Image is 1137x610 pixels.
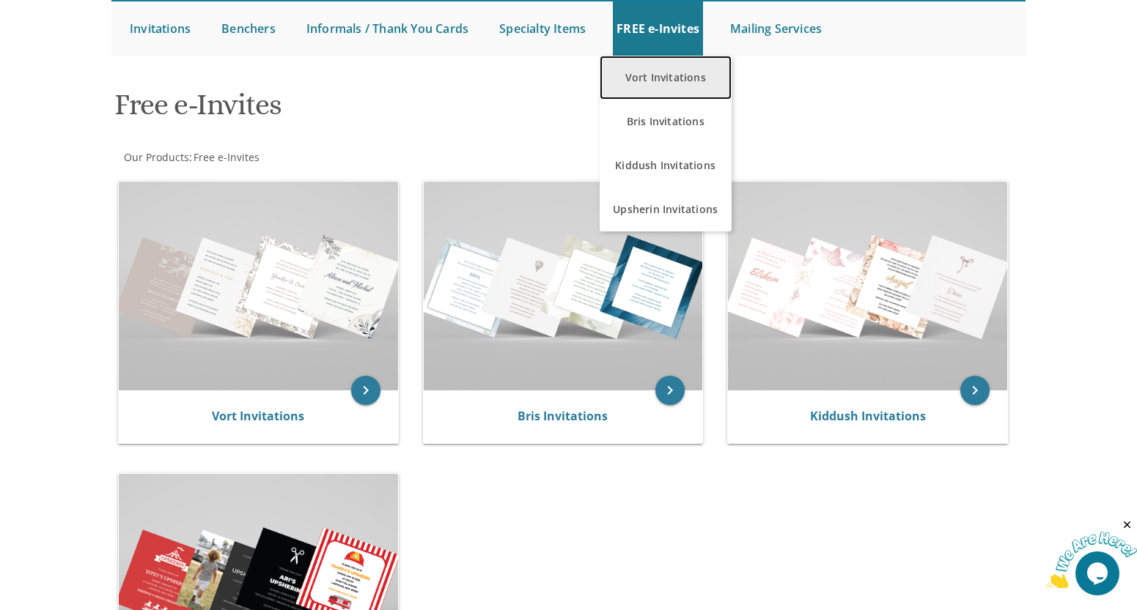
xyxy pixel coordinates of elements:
img: Kiddush Invitations [728,182,1007,390]
iframe: chat widget [1046,518,1137,588]
img: Vort Invitations [119,182,398,390]
a: Informals / Thank You Cards [303,1,472,56]
a: Bris Invitations [518,408,608,424]
a: Vort Invitations [212,408,304,424]
div: : [111,150,569,165]
span: Free e-Invites [194,150,260,164]
a: Upsherin Invitations [600,187,732,231]
a: keyboard_arrow_right [655,376,685,405]
a: Free e-Invites [192,150,260,164]
a: Specialty Items [496,1,589,56]
a: FREE e-Invites [613,1,703,56]
a: Vort Invitations [600,56,732,100]
a: Mailing Services [726,1,825,56]
a: Our Products [122,150,189,164]
a: keyboard_arrow_right [960,376,990,405]
a: Benchers [218,1,279,56]
a: Bris Invitations [600,100,732,144]
a: keyboard_arrow_right [351,376,380,405]
a: Invitations [126,1,194,56]
a: Kiddush Invitations [600,144,732,187]
h1: Free e-Invites [114,89,713,132]
img: Bris Invitations [424,182,703,390]
a: Kiddush Invitations [810,408,926,424]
